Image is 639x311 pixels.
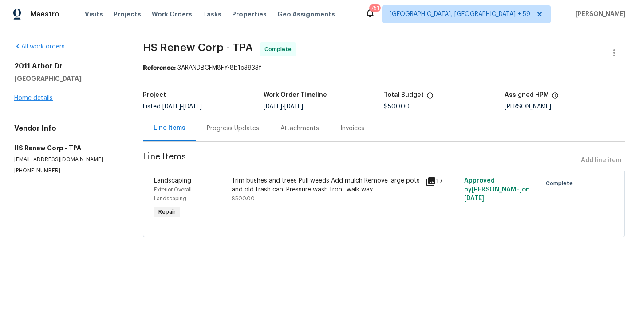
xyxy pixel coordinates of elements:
[203,11,221,17] span: Tasks
[232,176,420,194] div: Trim bushes and trees Pull weeds Add mulch Remove large pots and old trash can. Pressure wash fro...
[143,65,176,71] b: Reference:
[14,156,122,163] p: [EMAIL_ADDRESS][DOMAIN_NAME]
[114,10,141,19] span: Projects
[505,92,549,98] h5: Assigned HPM
[154,187,195,201] span: Exterior Overall - Landscaping
[340,124,364,133] div: Invoices
[264,92,327,98] h5: Work Order Timeline
[280,124,319,133] div: Attachments
[264,104,303,110] span: -
[162,104,181,110] span: [DATE]
[546,179,576,188] span: Complete
[154,124,185,132] div: Line Items
[152,10,192,19] span: Work Orders
[207,124,259,133] div: Progress Updates
[505,104,625,110] div: [PERSON_NAME]
[143,64,625,72] div: 3ARANDBCFM8FY-8b1c3833f
[14,144,122,152] h5: HS Renew Corp - TPA
[143,104,202,110] span: Listed
[14,44,65,50] a: All work orders
[426,92,434,104] span: The total cost of line items that have been proposed by Opendoor. This sum includes line items th...
[14,167,122,175] p: [PHONE_NUMBER]
[232,196,255,201] span: $500.00
[14,124,122,133] h4: Vendor Info
[143,92,166,98] h5: Project
[464,178,530,202] span: Approved by [PERSON_NAME] on
[426,176,459,187] div: 17
[232,10,267,19] span: Properties
[155,207,179,216] span: Repair
[14,62,122,71] h2: 2011 Arbor Dr
[14,95,53,101] a: Home details
[14,74,122,83] h5: [GEOGRAPHIC_DATA]
[264,104,282,110] span: [DATE]
[30,10,59,19] span: Maestro
[284,104,303,110] span: [DATE]
[85,10,103,19] span: Visits
[371,4,379,12] div: 751
[384,92,424,98] h5: Total Budget
[277,10,335,19] span: Geo Assignments
[143,152,577,169] span: Line Items
[384,104,410,110] span: $500.00
[143,42,253,53] span: HS Renew Corp - TPA
[264,45,295,54] span: Complete
[552,92,559,104] span: The hpm assigned to this work order.
[572,10,626,19] span: [PERSON_NAME]
[154,178,191,184] span: Landscaping
[162,104,202,110] span: -
[464,195,484,202] span: [DATE]
[390,10,530,19] span: [GEOGRAPHIC_DATA], [GEOGRAPHIC_DATA] + 59
[183,104,202,110] span: [DATE]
